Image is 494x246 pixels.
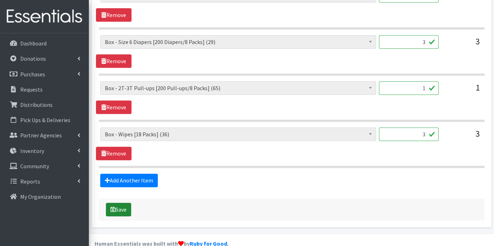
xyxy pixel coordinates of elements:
span: Box - Wipes [18 Packs] (36) [105,129,371,139]
span: Box - Size 6 Diapers [200 Diapers/8 Packs] (29) [100,35,376,49]
a: Dashboard [3,36,86,50]
a: Reports [3,174,86,188]
button: Save [106,203,131,216]
p: Reports [20,178,40,185]
input: Quantity [379,127,439,141]
a: Partner Agencies [3,128,86,142]
input: Quantity [379,81,439,95]
a: Community [3,159,86,173]
a: Add Another Item [100,174,158,187]
a: Inventory [3,144,86,158]
a: Remove [96,100,131,114]
p: Distributions [20,101,53,108]
span: Box - Size 6 Diapers [200 Diapers/8 Packs] (29) [105,37,371,47]
a: Remove [96,147,131,160]
p: Donations [20,55,46,62]
p: Pick Ups & Deliveries [20,116,70,124]
p: My Organization [20,193,61,200]
input: Quantity [379,35,439,49]
img: HumanEssentials [3,5,86,28]
span: Box - 2T-3T Pull-ups [200 Pull-ups/8 Packs] (65) [100,81,376,95]
p: Requests [20,86,43,93]
a: Donations [3,51,86,66]
p: Partner Agencies [20,132,62,139]
div: 3 [444,35,480,54]
a: Requests [3,82,86,97]
a: Purchases [3,67,86,81]
a: Pick Ups & Deliveries [3,113,86,127]
a: Distributions [3,98,86,112]
span: Box - 2T-3T Pull-ups [200 Pull-ups/8 Packs] (65) [105,83,371,93]
a: Remove [96,8,131,22]
p: Dashboard [20,40,47,47]
a: Remove [96,54,131,68]
a: My Organization [3,190,86,204]
p: Purchases [20,71,45,78]
div: 1 [444,81,480,100]
p: Inventory [20,147,44,154]
span: Box - Wipes [18 Packs] (36) [100,127,376,141]
p: Community [20,163,49,170]
div: 3 [444,127,480,147]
